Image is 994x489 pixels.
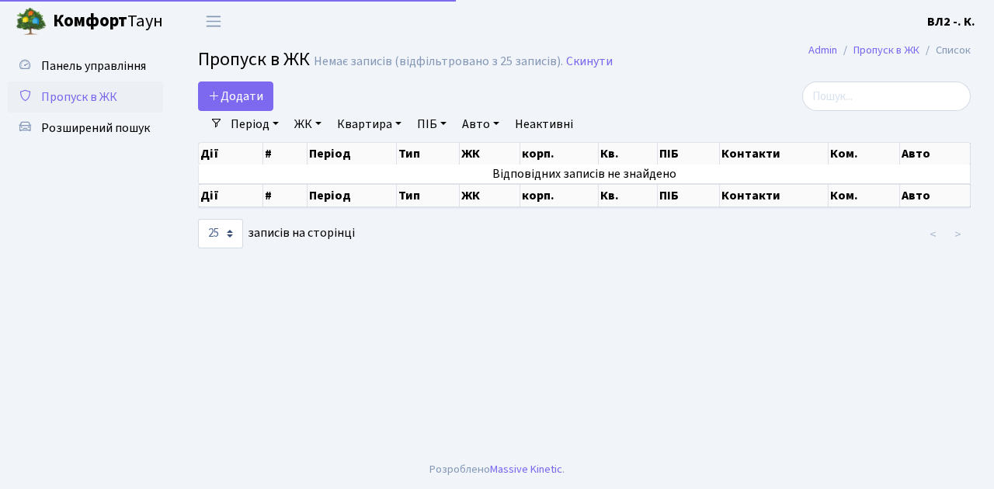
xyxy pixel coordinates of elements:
[199,165,971,183] td: Відповідних записів не знайдено
[308,143,397,165] th: Період
[397,184,461,207] th: Тип
[199,184,263,207] th: Дії
[566,54,613,69] a: Скинути
[288,111,328,137] a: ЖК
[314,54,563,69] div: Немає записів (відфільтровано з 25 записів).
[411,111,453,137] a: ПІБ
[194,9,233,34] button: Переключити навігацію
[900,143,971,165] th: Авто
[829,143,900,165] th: Ком.
[927,12,975,31] a: ВЛ2 -. К.
[460,184,520,207] th: ЖК
[900,184,971,207] th: Авто
[8,81,163,113] a: Пропуск в ЖК
[520,143,599,165] th: корп.
[198,46,310,73] span: Пропуск в ЖК
[520,184,599,207] th: корп.
[785,34,994,67] nav: breadcrumb
[853,42,919,58] a: Пропуск в ЖК
[658,143,719,165] th: ПІБ
[429,461,565,478] div: Розроблено .
[456,111,506,137] a: Авто
[263,143,307,165] th: #
[53,9,127,33] b: Комфорт
[599,184,659,207] th: Кв.
[658,184,719,207] th: ПІБ
[460,143,520,165] th: ЖК
[308,184,397,207] th: Період
[41,88,117,106] span: Пропуск в ЖК
[599,143,659,165] th: Кв.
[8,113,163,144] a: Розширений пошук
[198,81,273,111] a: Додати
[919,42,971,59] li: Список
[224,111,285,137] a: Період
[331,111,408,137] a: Квартира
[802,81,971,111] input: Пошук...
[16,6,47,37] img: logo.png
[198,219,355,248] label: записів на сторінці
[199,143,263,165] th: Дії
[208,88,263,105] span: Додати
[8,50,163,81] a: Панель управління
[720,143,829,165] th: Контакти
[720,184,829,207] th: Контакти
[490,461,562,477] a: Massive Kinetic
[263,184,307,207] th: #
[198,219,243,248] select: записів на сторінці
[41,57,146,75] span: Панель управління
[509,111,579,137] a: Неактивні
[41,120,150,137] span: Розширений пошук
[927,13,975,30] b: ВЛ2 -. К.
[808,42,837,58] a: Admin
[397,143,461,165] th: Тип
[829,184,900,207] th: Ком.
[53,9,163,35] span: Таун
